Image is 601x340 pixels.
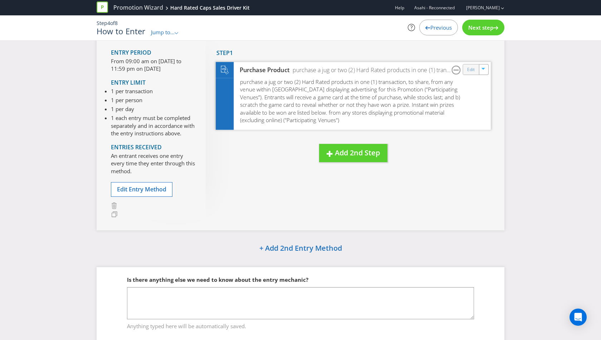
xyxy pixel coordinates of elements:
span: Add 2nd Step [335,148,380,157]
span: Asahi - Reconnected [414,5,455,11]
li: 1 per day [111,105,195,113]
p: From 09:00 am on [DATE] to 11:59 pm on [DATE] [111,57,195,73]
span: Step [216,49,230,57]
button: + Add 2nd Entry Method [241,241,360,256]
li: 1 each entry must be completed separately and in accordance with the entry instructions above. [111,114,195,137]
h1: How to Enter [97,27,146,35]
div: Hard Rated Caps Sales Driver Kit [170,4,250,11]
div: Purchase Product [234,66,289,74]
span: 8 [115,20,118,26]
span: Jump to... [151,29,175,36]
li: 1 per person [111,96,195,104]
a: Help [395,5,404,11]
span: 1 [230,49,233,57]
span: of [110,20,115,26]
span: Entry Period [111,49,151,56]
button: Add 2nd Step [319,144,387,162]
a: Edit [467,65,475,74]
span: Is there anything else we need to know about the entry mechanic? [127,276,308,283]
h4: Entries Received [111,144,195,151]
div: purchase a jug or two (2) Hard Rated products in one (1) transaction, to share, from any venue wi... [290,66,452,74]
span: Edit Entry Method [117,185,166,193]
span: Next step [468,24,493,31]
span: 4 [107,20,110,26]
span: Entry Limit [111,79,146,86]
button: Edit Entry Method [111,182,172,197]
li: 1 per transaction [111,87,195,95]
a: Promotion Wizard [113,4,163,12]
span: Previous [430,24,452,31]
span: Step [97,20,107,26]
p: An entrant receives one entry every time they enter through this method. [111,152,195,175]
a: [PERSON_NAME] [459,5,500,11]
span: + Add 2nd Entry Method [259,243,342,253]
span: Anything typed here will be automatically saved. [127,320,474,330]
span: purchase a jug or two (2) Hard Rated products in one (1) transaction, to share, from any venue wi... [240,78,460,124]
div: Open Intercom Messenger [570,309,587,326]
